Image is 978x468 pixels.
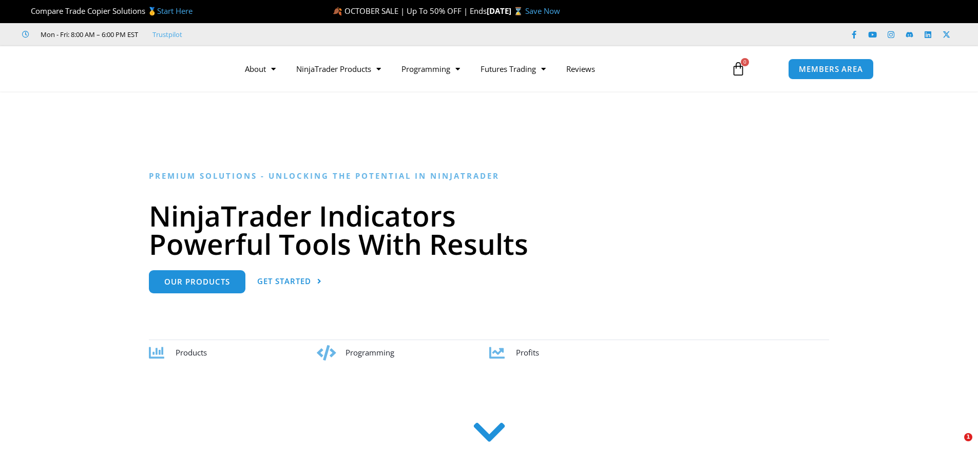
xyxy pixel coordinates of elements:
img: LogoAI | Affordable Indicators – NinjaTrader [104,50,215,87]
a: Reviews [556,57,605,81]
span: Get Started [257,277,311,285]
a: Our Products [149,270,245,293]
span: Compare Trade Copier Solutions 🥇 [22,6,193,16]
span: 0 [741,58,749,66]
a: Get Started [257,270,322,293]
a: Save Now [525,6,560,16]
img: 🏆 [23,7,30,15]
a: Futures Trading [470,57,556,81]
a: Start Here [157,6,193,16]
span: MEMBERS AREA [799,65,863,73]
strong: [DATE] ⌛ [487,6,525,16]
a: 0 [716,54,761,84]
span: Programming [346,347,394,358]
a: MEMBERS AREA [788,59,874,80]
a: About [235,57,286,81]
span: Profits [516,347,539,358]
a: NinjaTrader Products [286,57,391,81]
span: Products [176,347,207,358]
span: Our Products [164,278,230,286]
nav: Menu [235,57,719,81]
span: Mon - Fri: 8:00 AM – 6:00 PM EST [38,28,138,41]
h6: Premium Solutions - Unlocking the Potential in NinjaTrader [149,171,829,181]
span: 1 [964,433,972,441]
h1: NinjaTrader Indicators Powerful Tools With Results [149,201,829,258]
span: 🍂 OCTOBER SALE | Up To 50% OFF | Ends [333,6,487,16]
iframe: Intercom live chat [943,433,968,458]
a: Trustpilot [152,28,182,41]
a: Programming [391,57,470,81]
